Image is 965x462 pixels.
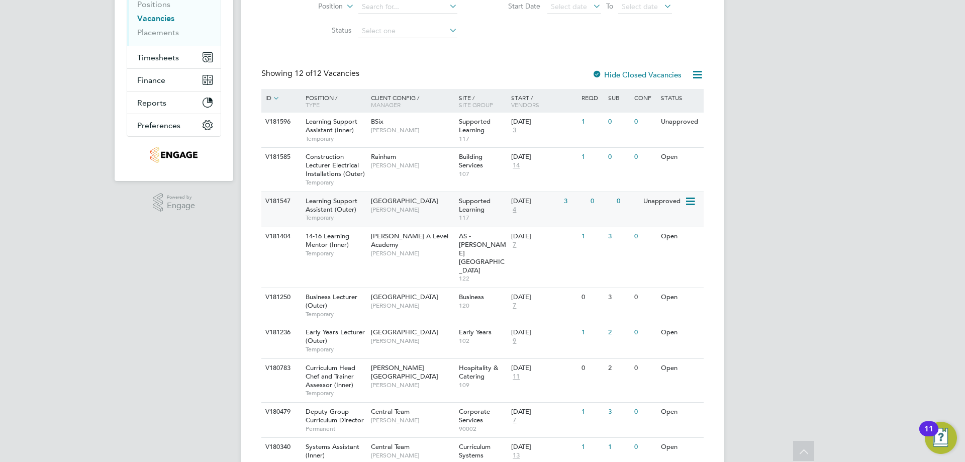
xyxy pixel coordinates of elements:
[658,148,702,166] div: Open
[658,438,702,456] div: Open
[511,451,521,460] span: 13
[137,98,166,108] span: Reports
[306,407,364,424] span: Deputy Group Curriculum Director
[658,89,702,106] div: Status
[658,323,702,342] div: Open
[459,117,491,134] span: Supported Learning
[371,442,410,451] span: Central Team
[511,337,518,345] span: 9
[632,323,658,342] div: 0
[511,302,518,310] span: 7
[632,288,658,307] div: 0
[579,359,605,378] div: 0
[658,403,702,421] div: Open
[606,359,632,378] div: 2
[167,193,195,202] span: Powered by
[632,227,658,246] div: 0
[306,293,357,310] span: Business Lecturer (Outer)
[368,89,456,113] div: Client Config /
[459,407,490,424] span: Corporate Services
[306,363,355,389] span: Curriculum Head Chef and Trainer Assessor (Inner)
[371,407,410,416] span: Central Team
[459,381,507,389] span: 109
[306,117,357,134] span: Learning Support Assistant (Inner)
[371,206,454,214] span: [PERSON_NAME]
[579,323,605,342] div: 1
[511,101,539,109] span: Vendors
[579,438,605,456] div: 1
[371,381,454,389] span: [PERSON_NAME]
[263,148,298,166] div: V181585
[263,89,298,107] div: ID
[606,227,632,246] div: 3
[127,91,221,114] button: Reports
[588,192,614,211] div: 0
[371,161,454,169] span: [PERSON_NAME]
[294,26,351,35] label: Status
[459,337,507,345] span: 102
[459,274,507,283] span: 122
[606,89,632,106] div: Sub
[632,89,658,106] div: Conf
[641,192,685,211] div: Unapproved
[306,249,366,257] span: Temporary
[459,170,507,178] span: 107
[632,359,658,378] div: 0
[459,293,484,301] span: Business
[137,53,179,62] span: Timesheets
[261,68,361,79] div: Showing
[137,28,179,37] a: Placements
[295,68,313,78] span: 12 of
[371,117,383,126] span: BSix
[632,403,658,421] div: 0
[306,345,366,353] span: Temporary
[371,302,454,310] span: [PERSON_NAME]
[459,442,491,459] span: Curriculum Systems
[127,69,221,91] button: Finance
[592,70,682,79] label: Hide Closed Vacancies
[371,328,438,336] span: [GEOGRAPHIC_DATA]
[167,202,195,210] span: Engage
[606,438,632,456] div: 1
[459,302,507,310] span: 120
[306,214,366,222] span: Temporary
[658,113,702,131] div: Unapproved
[298,89,368,113] div: Position /
[511,153,576,161] div: [DATE]
[153,193,196,212] a: Powered byEngage
[306,152,365,178] span: Construction Lecturer Electrical Installations (Outer)
[511,364,576,373] div: [DATE]
[459,135,507,143] span: 117
[295,68,359,78] span: 12 Vacancies
[551,2,587,11] span: Select date
[306,101,320,109] span: Type
[658,227,702,246] div: Open
[511,328,576,337] div: [DATE]
[606,148,632,166] div: 0
[371,232,448,249] span: [PERSON_NAME] A Level Academy
[459,363,498,381] span: Hospitality & Catering
[263,113,298,131] div: V181596
[127,147,221,163] a: Go to home page
[606,323,632,342] div: 2
[371,451,454,459] span: [PERSON_NAME]
[306,328,365,345] span: Early Years Lecturer (Outer)
[456,89,509,113] div: Site /
[306,197,357,214] span: Learning Support Assistant (Outer)
[371,152,396,161] span: Rainham
[511,241,518,249] span: 7
[150,147,197,163] img: jambo-logo-retina.png
[606,403,632,421] div: 3
[924,429,933,442] div: 11
[459,425,507,433] span: 90002
[511,118,576,126] div: [DATE]
[459,197,491,214] span: Supported Learning
[263,323,298,342] div: V181236
[358,24,457,38] input: Select one
[371,416,454,424] span: [PERSON_NAME]
[371,126,454,134] span: [PERSON_NAME]
[511,416,518,425] span: 7
[658,359,702,378] div: Open
[263,403,298,421] div: V180479
[306,135,366,143] span: Temporary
